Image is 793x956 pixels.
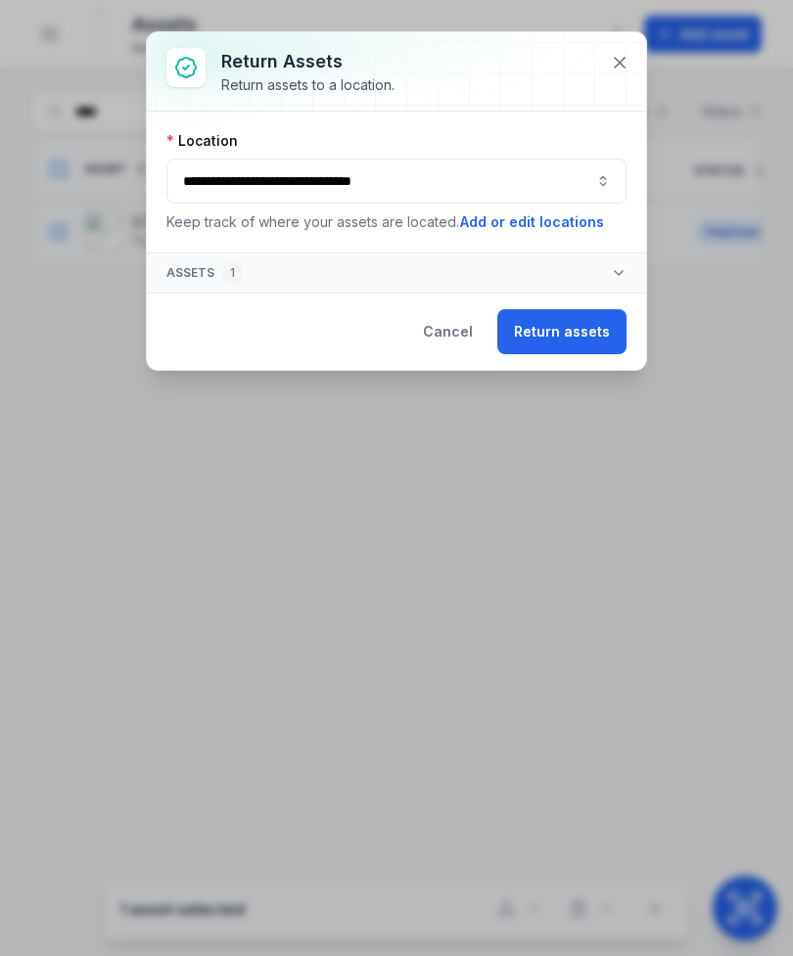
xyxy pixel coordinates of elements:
div: Return assets to a location. [221,75,395,95]
p: Keep track of where your assets are located. [166,211,627,233]
label: Location [166,131,238,151]
button: Return assets [497,309,627,354]
button: Cancel [406,309,490,354]
button: Assets1 [147,253,646,293]
button: Add or edit locations [459,211,605,233]
div: 1 [222,261,243,285]
span: Assets [166,261,243,285]
h3: Return assets [221,48,395,75]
